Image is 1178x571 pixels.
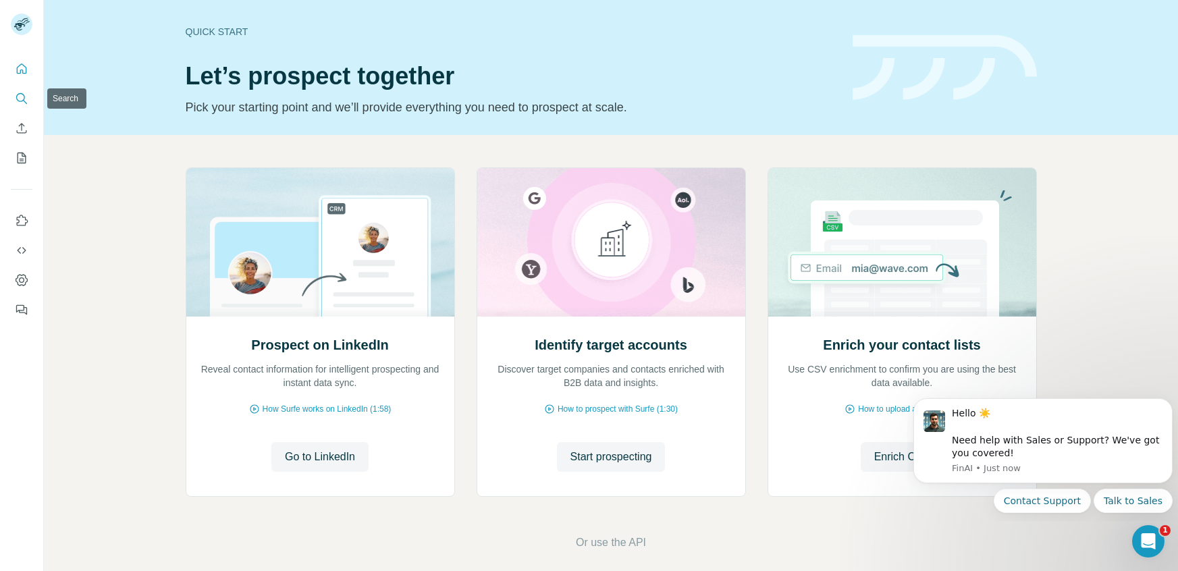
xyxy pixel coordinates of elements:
[782,362,1023,389] p: Use CSV enrichment to confirm you are using the best data available.
[11,13,32,35] img: Avatar
[858,403,959,415] span: How to upload a CSV (2:59)
[1160,525,1171,536] span: 1
[285,449,355,465] span: Go to LinkedIn
[11,238,32,263] button: Use Surfe API
[491,362,732,389] p: Discover target companies and contacts enriched with B2B data and insights.
[823,335,980,354] h2: Enrich your contact lists
[11,146,32,170] button: My lists
[11,209,32,233] button: Use Surfe on LinkedIn
[200,362,441,389] p: Reveal contact information for intelligent prospecting and instant data sync.
[11,268,32,292] button: Dashboard
[186,25,836,38] div: Quick start
[263,403,392,415] span: How Surfe works on LinkedIn (1:58)
[576,535,646,551] button: Or use the API
[251,335,388,354] h2: Prospect on LinkedIn
[874,449,930,465] span: Enrich CSV
[186,98,836,117] p: Pick your starting point and we’ll provide everything you need to prospect at scale.
[557,442,666,472] button: Start prospecting
[271,442,369,472] button: Go to LinkedIn
[186,168,455,317] img: Prospect on LinkedIn
[11,86,32,111] button: Search
[570,449,652,465] span: Start prospecting
[853,35,1037,101] img: banner
[535,335,687,354] h2: Identify target accounts
[908,387,1178,521] iframe: Intercom notifications message
[861,442,944,472] button: Enrich CSV
[11,298,32,322] button: Feedback
[1132,525,1164,558] iframe: Intercom live chat
[11,116,32,140] button: Enrich CSV
[768,168,1037,317] img: Enrich your contact lists
[11,57,32,81] button: Quick start
[186,63,836,90] h1: Let’s prospect together
[477,168,746,317] img: Identify target accounts
[558,403,678,415] span: How to prospect with Surfe (1:30)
